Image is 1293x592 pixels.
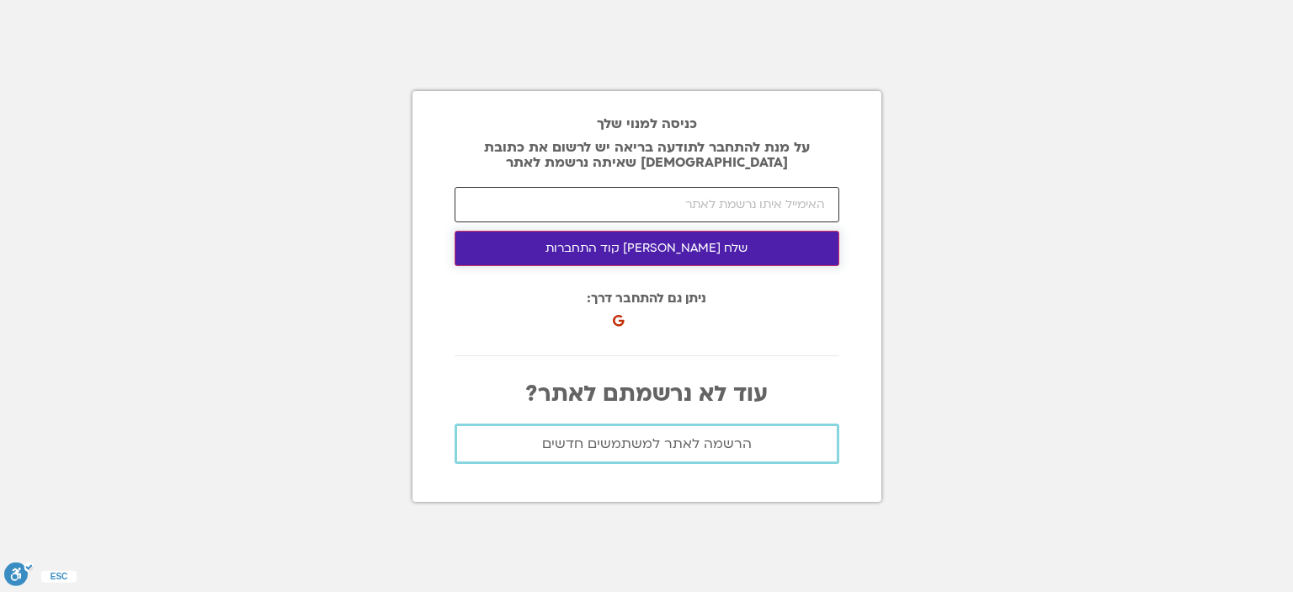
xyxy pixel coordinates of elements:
p: על מנת להתחבר לתודעה בריאה יש לרשום את כתובת [DEMOGRAPHIC_DATA] שאיתה נרשמת לאתר [455,140,839,170]
p: עוד לא נרשמתם לאתר? [455,381,839,407]
span: הרשמה לאתר למשתמשים חדשים [542,436,752,451]
h2: כניסה למנוי שלך [455,116,839,131]
input: האימייל איתו נרשמת לאתר [455,187,839,222]
button: שלח [PERSON_NAME] קוד התחברות [455,231,839,266]
iframe: כפתור לכניסה באמצעות חשבון Google [616,296,801,333]
a: הרשמה לאתר למשתמשים חדשים [455,424,839,464]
